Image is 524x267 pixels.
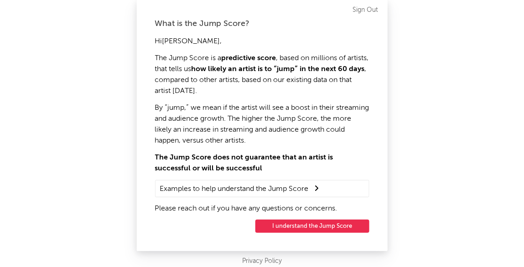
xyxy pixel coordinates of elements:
[155,53,369,97] p: The Jump Score is a , based on millions of artists, that tells us , compared to other artists, ba...
[155,18,369,29] div: What is the Jump Score?
[155,154,333,172] strong: The Jump Score does not guarantee that an artist is successful or will be successful
[192,66,365,73] strong: how likely an artist is to “jump” in the next 60 days
[155,103,369,146] p: By “jump,” we mean if the artist will see a boost in their streaming and audience growth. The hig...
[242,256,282,267] a: Privacy Policy
[222,55,276,62] strong: predictive score
[155,36,369,47] p: Hi [PERSON_NAME] ,
[160,183,364,195] summary: Examples to help understand the Jump Score
[353,5,379,15] a: Sign Out
[255,220,369,233] button: I understand the Jump Score
[155,203,369,214] p: Please reach out if you have any questions or concerns.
